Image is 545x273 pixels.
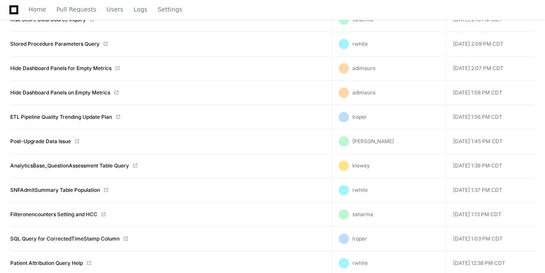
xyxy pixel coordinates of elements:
span: ssharma [352,211,373,217]
a: Hide Dashboard Panels on Empty Metrics [10,89,110,96]
td: [DATE] 2:07 PM CDT [446,56,535,81]
td: [DATE] 1:03 PM CDT [446,227,535,251]
span: klewey [352,162,370,169]
td: [DATE] 1:38 PM CDT [446,154,535,178]
td: [DATE] 2:09 PM CDT [446,32,535,56]
a: ETL Pipeline Quality Trending Update Plan [10,114,112,120]
span: Home [29,7,46,12]
a: Post-Upgrade Data Issue [10,138,71,145]
a: AnalyticsBase_QuestionAssessment Table Query [10,162,129,169]
span: adimauro [352,65,375,71]
span: Settings [158,7,182,12]
td: [DATE] 1:37 PM CDT [446,178,535,203]
td: [DATE] 1:58 PM CDT [446,81,535,105]
a: SNFAdmitSummary Table Population [10,187,100,194]
span: rwhite [352,41,368,47]
td: [DATE] 1:13 PM CDT [446,203,535,227]
a: SQL Query for CorrectedTimeStamp Column [10,235,120,242]
a: Hide Dashboard Panels for Empty Metrics [10,65,111,72]
span: Pull Requests [56,7,96,12]
span: Users [107,7,123,12]
span: lroper [352,114,367,120]
span: Logs [134,7,147,12]
a: Stored Procedure Parameters Query [10,41,100,47]
span: [PERSON_NAME] [352,138,394,144]
span: rwhite [352,260,368,266]
td: [DATE] 1:56 PM CDT [446,105,535,129]
td: [DATE] 1:45 PM CDT [446,129,535,154]
a: Filteronencounters Setting and HCC [10,211,97,218]
a: Patient Attribution Query Help [10,260,83,267]
span: rwhite [352,187,368,193]
span: adimauro [352,89,375,96]
span: lroper [352,235,367,242]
